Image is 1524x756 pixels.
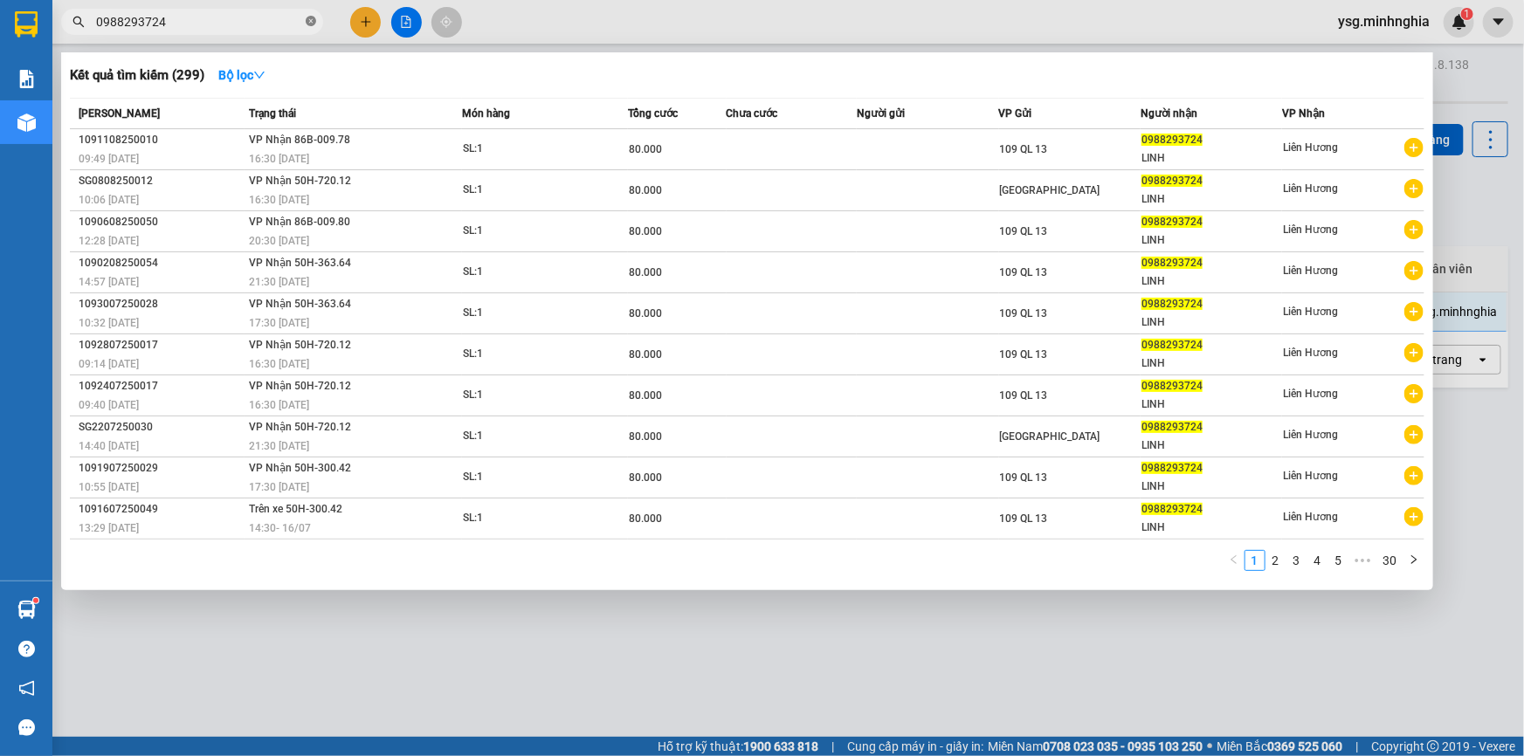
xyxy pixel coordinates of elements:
[463,427,594,446] div: SL: 1
[463,386,594,405] div: SL: 1
[79,295,244,313] div: 1093007250028
[79,276,139,288] span: 14:57 [DATE]
[1141,380,1203,392] span: 0988293724
[1404,425,1424,444] span: plus-circle
[1378,551,1403,570] a: 30
[249,134,350,146] span: VP Nhận 86B-009.78
[249,298,351,310] span: VP Nhận 50H-363.64
[1141,216,1203,228] span: 0988293724
[249,153,309,165] span: 16:30 [DATE]
[1403,550,1424,571] li: Next Page
[249,503,342,515] span: Trên xe 50H-300.42
[1141,313,1281,332] div: LINH
[463,345,594,364] div: SL: 1
[1141,107,1197,120] span: Người nhận
[306,16,316,26] span: close-circle
[8,60,333,82] li: 02523854854
[463,140,594,159] div: SL: 1
[463,304,594,323] div: SL: 1
[1377,550,1403,571] li: 30
[249,107,296,120] span: Trạng thái
[1000,389,1048,402] span: 109 QL 13
[1308,551,1327,570] a: 4
[1141,190,1281,209] div: LINH
[1404,466,1424,485] span: plus-circle
[1141,134,1203,146] span: 0988293724
[1141,149,1281,168] div: LINH
[628,107,678,120] span: Tổng cước
[8,8,95,95] img: logo.jpg
[463,263,594,282] div: SL: 1
[1141,175,1203,187] span: 0988293724
[249,257,351,269] span: VP Nhận 50H-363.64
[249,462,351,474] span: VP Nhận 50H-300.42
[249,216,350,228] span: VP Nhận 86B-009.80
[1000,143,1048,155] span: 109 QL 13
[1141,421,1203,433] span: 0988293724
[79,131,244,149] div: 1091108250010
[1404,507,1424,526] span: plus-circle
[79,194,139,206] span: 10:06 [DATE]
[462,107,510,120] span: Món hàng
[79,399,139,411] span: 09:40 [DATE]
[1349,550,1377,571] span: •••
[1141,462,1203,474] span: 0988293724
[79,213,244,231] div: 1090608250050
[249,194,309,206] span: 16:30 [DATE]
[857,107,905,120] span: Người gửi
[1000,471,1048,484] span: 109 QL 13
[1141,478,1281,496] div: LINH
[79,235,139,247] span: 12:28 [DATE]
[1141,272,1281,291] div: LINH
[629,389,662,402] span: 80.000
[1000,184,1100,196] span: [GEOGRAPHIC_DATA]
[463,181,594,200] div: SL: 1
[1404,302,1424,321] span: plus-circle
[15,11,38,38] img: logo-vxr
[1286,550,1307,571] li: 3
[17,70,36,88] img: solution-icon
[18,719,35,736] span: message
[1224,550,1245,571] li: Previous Page
[1404,261,1424,280] span: plus-circle
[204,61,279,89] button: Bộ lọcdown
[79,254,244,272] div: 1090208250054
[629,266,662,278] span: 80.000
[629,143,662,155] span: 80.000
[1000,266,1048,278] span: 109 QL 13
[79,500,244,519] div: 1091607250049
[1409,554,1419,565] span: right
[249,481,309,493] span: 17:30 [DATE]
[79,172,244,190] div: SG0808250012
[79,336,244,354] div: 1092807250017
[17,113,36,132] img: warehouse-icon
[1404,179,1424,198] span: plus-circle
[1141,339,1203,351] span: 0988293724
[249,235,309,247] span: 20:30 [DATE]
[629,225,662,237] span: 80.000
[1283,388,1338,400] span: Liên Hương
[1141,298,1203,310] span: 0988293724
[249,358,309,370] span: 16:30 [DATE]
[1283,306,1338,318] span: Liên Hương
[70,66,204,85] h3: Kết quả tìm kiếm ( 299 )
[1141,257,1203,269] span: 0988293724
[8,109,303,138] b: GỬI : [GEOGRAPHIC_DATA]
[17,601,36,619] img: warehouse-icon
[1141,395,1281,414] div: LINH
[1000,225,1048,237] span: 109 QL 13
[629,184,662,196] span: 80.000
[1349,550,1377,571] li: Next 5 Pages
[1224,550,1245,571] button: left
[79,440,139,452] span: 14:40 [DATE]
[79,317,139,329] span: 10:32 [DATE]
[727,107,778,120] span: Chưa cước
[1403,550,1424,571] button: right
[1283,347,1338,359] span: Liên Hương
[1245,550,1265,571] li: 1
[1266,551,1286,570] a: 2
[79,358,139,370] span: 09:14 [DATE]
[1000,430,1100,443] span: [GEOGRAPHIC_DATA]
[1307,550,1328,571] li: 4
[1283,182,1338,195] span: Liên Hương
